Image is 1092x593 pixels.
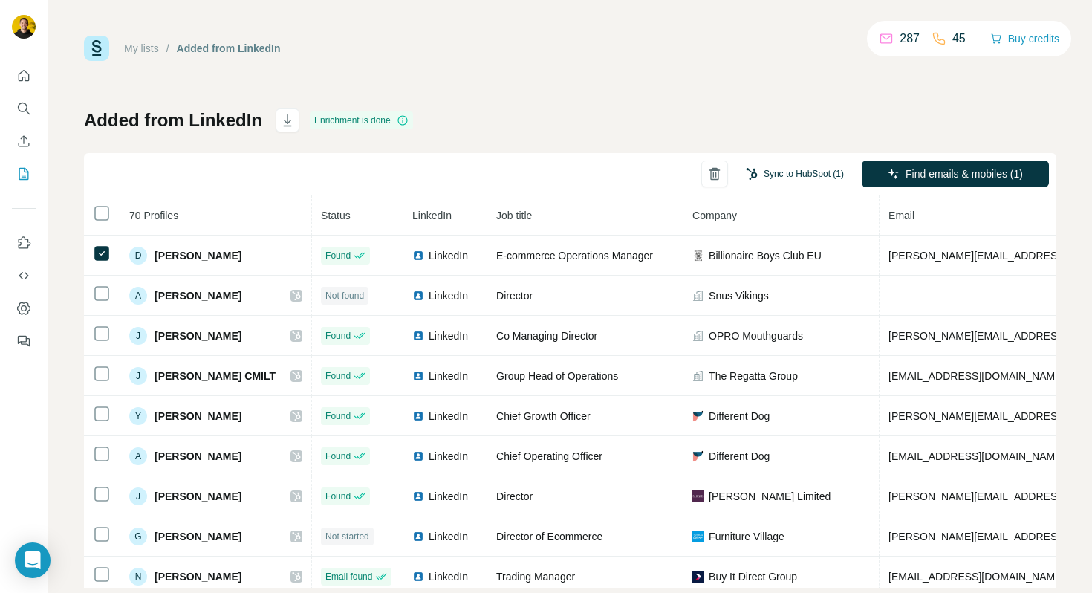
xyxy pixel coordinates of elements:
[15,542,51,578] div: Open Intercom Messenger
[155,489,241,504] span: [PERSON_NAME]
[429,569,468,584] span: LinkedIn
[325,249,351,262] span: Found
[709,409,770,424] span: Different Dog
[496,490,533,502] span: Director
[888,571,1065,583] span: [EMAIL_ADDRESS][DOMAIN_NAME]
[129,247,147,265] div: D
[325,490,351,503] span: Found
[129,287,147,305] div: A
[325,289,364,302] span: Not found
[12,128,36,155] button: Enrich CSV
[692,571,704,583] img: company-logo
[429,409,468,424] span: LinkedIn
[888,450,1065,462] span: [EMAIL_ADDRESS][DOMAIN_NAME]
[709,489,831,504] span: [PERSON_NAME] Limited
[325,450,351,463] span: Found
[155,369,276,383] span: [PERSON_NAME] CMILT
[709,529,784,544] span: Furniture Village
[84,36,109,61] img: Surfe Logo
[155,529,241,544] span: [PERSON_NAME]
[129,367,147,385] div: J
[129,447,147,465] div: A
[862,161,1049,187] button: Find emails & mobiles (1)
[496,250,653,262] span: E-commerce Operations Manager
[692,450,704,462] img: company-logo
[888,370,1065,382] span: [EMAIL_ADDRESS][DOMAIN_NAME]
[12,295,36,322] button: Dashboard
[496,410,591,422] span: Chief Growth Officer
[412,531,424,542] img: LinkedIn logo
[496,210,532,221] span: Job title
[412,571,424,583] img: LinkedIn logo
[692,250,704,262] img: company-logo
[692,531,704,542] img: company-logo
[412,290,424,302] img: LinkedIn logo
[155,409,241,424] span: [PERSON_NAME]
[429,328,468,343] span: LinkedIn
[496,450,602,462] span: Chief Operating Officer
[692,410,704,422] img: company-logo
[429,449,468,464] span: LinkedIn
[129,568,147,586] div: N
[12,230,36,256] button: Use Surfe on LinkedIn
[155,449,241,464] span: [PERSON_NAME]
[12,95,36,122] button: Search
[12,15,36,39] img: Avatar
[325,409,351,423] span: Found
[310,111,413,129] div: Enrichment is done
[155,569,241,584] span: [PERSON_NAME]
[496,571,575,583] span: Trading Manager
[412,410,424,422] img: LinkedIn logo
[325,329,351,343] span: Found
[412,490,424,502] img: LinkedIn logo
[496,330,597,342] span: Co Managing Director
[709,288,769,303] span: Snus Vikings
[429,369,468,383] span: LinkedIn
[166,41,169,56] li: /
[12,262,36,289] button: Use Surfe API
[429,489,468,504] span: LinkedIn
[412,330,424,342] img: LinkedIn logo
[12,161,36,187] button: My lists
[177,41,281,56] div: Added from LinkedIn
[12,62,36,89] button: Quick start
[155,288,241,303] span: [PERSON_NAME]
[129,528,147,545] div: G
[412,370,424,382] img: LinkedIn logo
[692,210,737,221] span: Company
[129,487,147,505] div: J
[496,531,602,542] span: Director of Ecommerce
[12,328,36,354] button: Feedback
[325,530,369,543] span: Not started
[906,166,1023,181] span: Find emails & mobiles (1)
[952,30,966,48] p: 45
[990,28,1059,49] button: Buy credits
[429,529,468,544] span: LinkedIn
[129,327,147,345] div: J
[124,42,159,54] a: My lists
[888,210,914,221] span: Email
[735,163,854,185] button: Sync to HubSpot (1)
[709,569,797,584] span: Buy It Direct Group
[496,370,618,382] span: Group Head of Operations
[155,248,241,263] span: [PERSON_NAME]
[429,248,468,263] span: LinkedIn
[84,108,262,132] h1: Added from LinkedIn
[325,369,351,383] span: Found
[321,210,351,221] span: Status
[709,369,798,383] span: The Regatta Group
[429,288,468,303] span: LinkedIn
[900,30,920,48] p: 287
[412,450,424,462] img: LinkedIn logo
[709,248,822,263] span: Billionaire Boys Club EU
[692,490,704,502] img: company-logo
[412,210,452,221] span: LinkedIn
[129,210,178,221] span: 70 Profiles
[709,328,803,343] span: OPRO Mouthguards
[129,407,147,425] div: Y
[709,449,770,464] span: Different Dog
[155,328,241,343] span: [PERSON_NAME]
[325,570,372,583] span: Email found
[496,290,533,302] span: Director
[412,250,424,262] img: LinkedIn logo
